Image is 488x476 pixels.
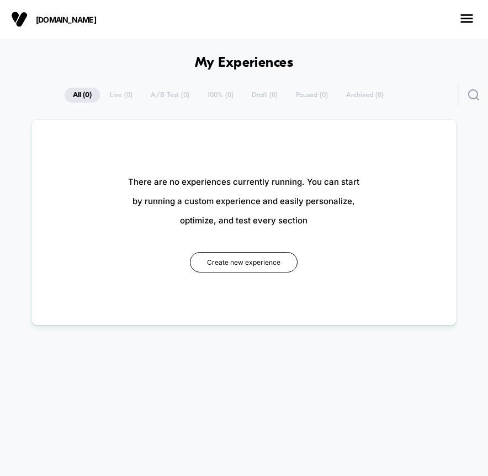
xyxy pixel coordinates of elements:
[65,88,100,103] span: All ( 0 )
[128,172,359,230] span: There are no experiences currently running. You can start by running a custom experience and easi...
[36,15,146,24] span: [DOMAIN_NAME]
[195,55,294,71] h1: My Experiences
[11,11,28,28] img: Visually logo
[190,252,298,272] button: Create new experience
